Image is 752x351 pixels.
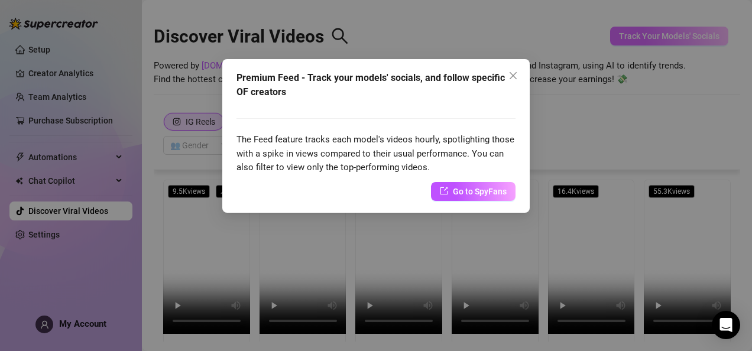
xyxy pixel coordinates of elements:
[508,71,518,80] span: close
[431,182,516,201] a: Go to SpyFans
[440,187,448,195] span: export
[236,134,514,173] span: The Feed feature tracks each model's videos hourly, spotlighting those with a spike in views comp...
[712,311,740,339] div: Open Intercom Messenger
[504,71,523,80] span: Close
[504,66,523,85] button: Close
[453,185,507,198] span: Go to SpyFans
[236,71,516,99] div: Premium Feed - Track your models' socials, and follow specific OF creators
